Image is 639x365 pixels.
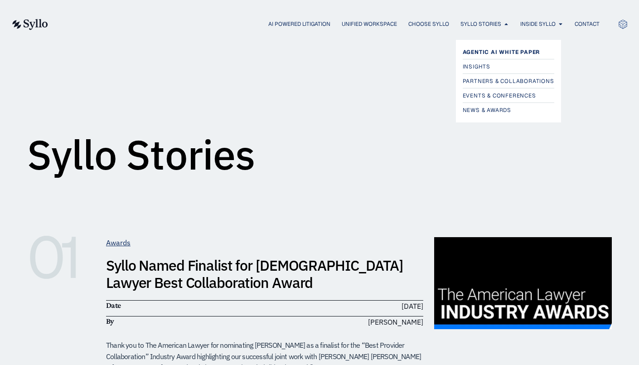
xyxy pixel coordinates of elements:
img: TAL [434,237,612,329]
img: syllo [11,19,48,30]
a: Agentic AI White Paper [463,47,554,58]
a: News & Awards [463,105,554,116]
nav: Menu [66,20,600,29]
span: Events & Conferences [463,90,536,101]
h6: 01 [27,237,95,278]
h1: Syllo Stories [27,134,255,175]
time: [DATE] [402,302,423,311]
h6: By [106,316,260,326]
a: Syllo Stories [460,20,501,28]
a: Insights [463,61,554,72]
a: Inside Syllo [520,20,556,28]
span: [PERSON_NAME] [368,316,423,327]
h6: Date [106,301,260,311]
span: Agentic AI White Paper [463,47,540,58]
a: Choose Syllo [408,20,449,28]
a: Contact [575,20,600,28]
div: Menu Toggle [66,20,600,29]
a: AI Powered Litigation [268,20,330,28]
span: News & Awards [463,105,511,116]
span: Insights [463,61,490,72]
a: Partners & Collaborations [463,76,554,87]
a: Awards [106,238,131,247]
a: Syllo Named Finalist for [DEMOGRAPHIC_DATA] Lawyer Best Collaboration Award [106,256,403,292]
a: Events & Conferences [463,90,554,101]
a: Unified Workspace [342,20,397,28]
